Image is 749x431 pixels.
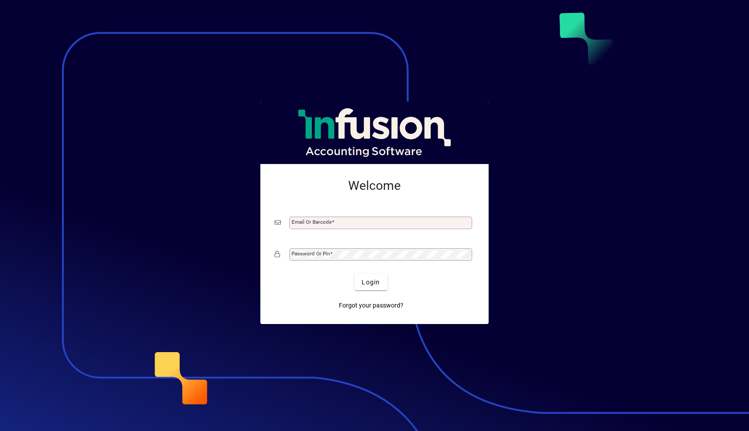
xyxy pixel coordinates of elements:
span: Login [362,278,380,287]
h2: Welcome [275,178,474,193]
mat-label: Email or Barcode [292,219,332,225]
mat-label: Password or Pin [292,250,330,257]
span: Forgot your password? [339,301,403,310]
a: Forgot your password? [335,297,407,313]
button: Login [354,274,387,290]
